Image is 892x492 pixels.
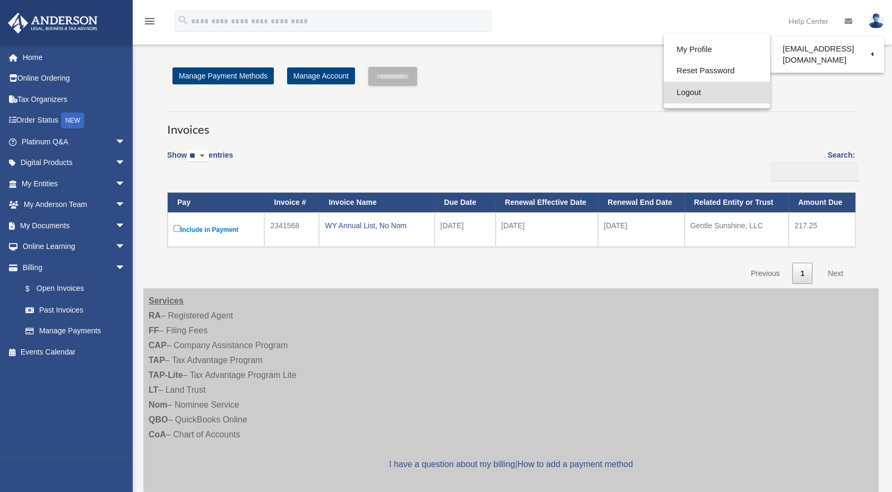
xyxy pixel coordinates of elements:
[7,68,142,89] a: Online Ordering
[7,152,142,174] a: Digital Productsarrow_drop_down
[7,194,142,215] a: My Anderson Teamarrow_drop_down
[435,193,496,212] th: Due Date: activate to sort column ascending
[7,89,142,110] a: Tax Organizers
[149,457,873,472] p: |
[7,47,142,68] a: Home
[792,263,812,284] a: 1
[143,288,879,492] div: – Registered Agent – Filing Fees – Company Assistance Program – Tax Advantage Program – Tax Advan...
[685,193,789,212] th: Related Entity or Trust: activate to sort column ascending
[685,212,789,247] td: Gentle Sunshine, LLC
[5,13,101,33] img: Anderson Advisors Platinum Portal
[496,193,599,212] th: Renewal Effective Date: activate to sort column ascending
[7,215,142,236] a: My Documentsarrow_drop_down
[187,150,209,162] select: Showentries
[7,110,142,132] a: Order StatusNEW
[15,299,136,321] a: Past Invoices
[15,321,136,342] a: Manage Payments
[264,212,319,247] td: 2341568
[15,278,131,300] a: $Open Invoices
[115,215,136,237] span: arrow_drop_down
[115,257,136,279] span: arrow_drop_down
[31,282,37,296] span: $
[149,385,158,394] strong: LT
[496,212,599,247] td: [DATE]
[61,113,84,128] div: NEW
[149,326,159,335] strong: FF
[319,193,434,212] th: Invoice Name: activate to sort column ascending
[167,149,233,173] label: Show entries
[517,460,633,469] a: How to add a payment method
[115,194,136,216] span: arrow_drop_down
[177,14,189,26] i: search
[868,13,884,29] img: User Pic
[149,341,167,350] strong: CAP
[435,212,496,247] td: [DATE]
[149,415,168,424] strong: QBO
[174,225,180,232] input: Include in Payment
[598,212,685,247] td: [DATE]
[789,212,855,247] td: 217.25
[149,356,165,365] strong: TAP
[149,370,183,379] strong: TAP-Lite
[770,39,884,70] a: [EMAIL_ADDRESS][DOMAIN_NAME]
[168,193,264,212] th: Pay: activate to sort column descending
[115,236,136,258] span: arrow_drop_down
[664,82,770,103] a: Logout
[149,311,161,320] strong: RA
[143,15,156,28] i: menu
[7,173,142,194] a: My Entitiesarrow_drop_down
[743,263,787,284] a: Previous
[149,296,184,305] strong: Services
[174,223,258,236] label: Include in Payment
[389,460,515,469] a: I have a question about my billing
[7,341,142,362] a: Events Calendar
[7,131,142,152] a: Platinum Q&Aarrow_drop_down
[172,67,274,84] a: Manage Payment Methods
[167,111,855,138] h3: Invoices
[7,257,136,278] a: Billingarrow_drop_down
[264,193,319,212] th: Invoice #: activate to sort column ascending
[325,218,428,233] div: WY Annual List, No Nom
[287,67,355,84] a: Manage Account
[143,19,156,28] a: menu
[664,60,770,82] a: Reset Password
[149,430,166,439] strong: CoA
[820,263,851,284] a: Next
[115,131,136,153] span: arrow_drop_down
[766,149,855,182] label: Search:
[149,400,168,409] strong: Nom
[598,193,685,212] th: Renewal End Date: activate to sort column ascending
[115,152,136,174] span: arrow_drop_down
[664,39,770,61] a: My Profile
[115,173,136,195] span: arrow_drop_down
[789,193,855,212] th: Amount Due: activate to sort column ascending
[770,162,859,182] input: Search:
[7,236,142,257] a: Online Learningarrow_drop_down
